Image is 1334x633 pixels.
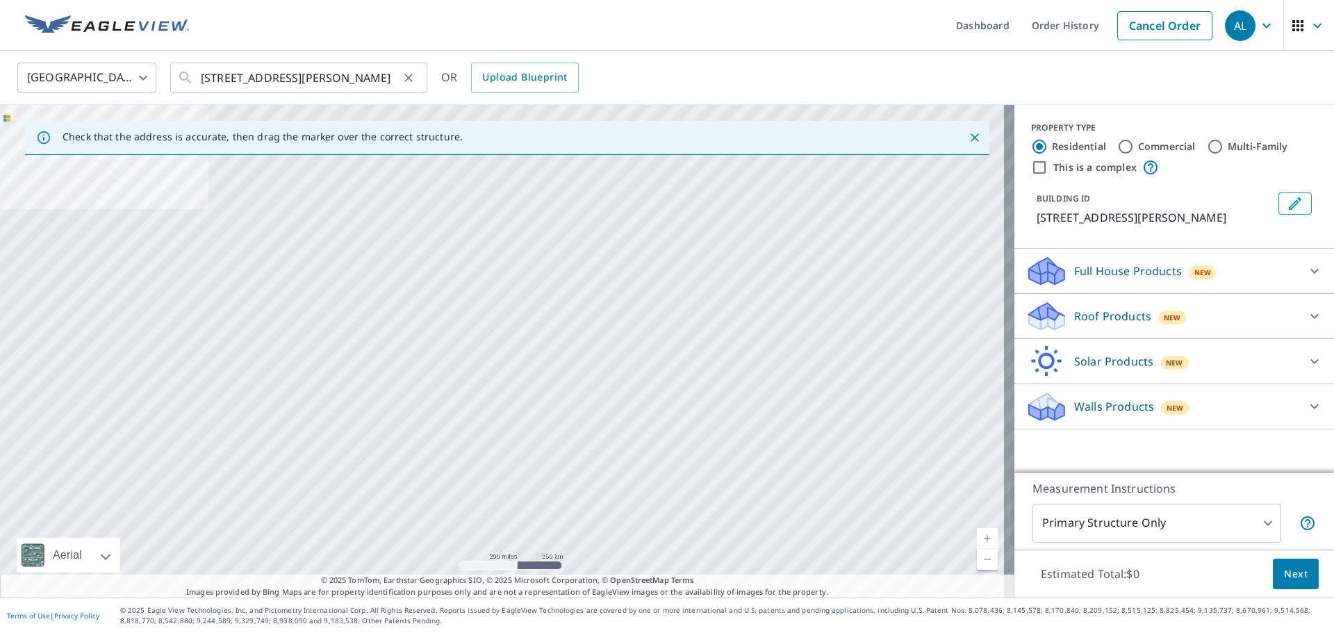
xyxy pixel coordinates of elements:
p: Check that the address is accurate, then drag the marker over the correct structure. [63,131,463,143]
span: Upload Blueprint [482,69,567,86]
div: Aerial [17,538,120,573]
a: Terms of Use [7,611,50,620]
label: This is a complex [1053,161,1137,174]
div: PROPERTY TYPE [1031,122,1317,134]
p: [STREET_ADDRESS][PERSON_NAME] [1037,209,1273,226]
p: Estimated Total: $0 [1030,559,1151,589]
span: New [1164,312,1181,323]
button: Next [1273,559,1319,590]
a: OpenStreetMap [610,575,668,585]
p: Solar Products [1074,353,1153,370]
div: Aerial [49,538,86,573]
span: Next [1284,566,1308,583]
input: Search by address or latitude-longitude [201,58,399,97]
img: EV Logo [25,15,189,36]
p: | [7,611,99,620]
span: New [1194,267,1212,278]
div: Roof ProductsNew [1026,299,1323,333]
p: Measurement Instructions [1032,480,1316,497]
div: Solar ProductsNew [1026,345,1323,378]
span: New [1167,402,1184,413]
p: BUILDING ID [1037,192,1090,204]
p: Walls Products [1074,398,1154,415]
a: Current Level 5, Zoom In [977,528,998,549]
span: © 2025 TomTom, Earthstar Geographics SIO, © 2025 Microsoft Corporation, © [321,575,694,586]
span: Your report will include only the primary structure on the property. For example, a detached gara... [1299,515,1316,532]
a: Upload Blueprint [471,63,578,93]
div: AL [1225,10,1255,41]
div: Walls ProductsNew [1026,390,1323,423]
p: Roof Products [1074,308,1151,324]
div: Primary Structure Only [1032,504,1281,543]
button: Close [966,129,984,147]
div: [GEOGRAPHIC_DATA] [17,58,156,97]
span: New [1166,357,1183,368]
div: Full House ProductsNew [1026,254,1323,288]
label: Residential [1052,140,1106,154]
a: Privacy Policy [54,611,99,620]
a: Current Level 5, Zoom Out [977,549,998,570]
button: Clear [399,68,418,88]
p: © 2025 Eagle View Technologies, Inc. and Pictometry International Corp. All Rights Reserved. Repo... [120,605,1327,626]
label: Multi-Family [1228,140,1288,154]
p: Full House Products [1074,263,1182,279]
div: OR [441,63,579,93]
a: Terms [671,575,694,585]
button: Edit building 1 [1278,192,1312,215]
label: Commercial [1138,140,1196,154]
a: Cancel Order [1117,11,1212,40]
